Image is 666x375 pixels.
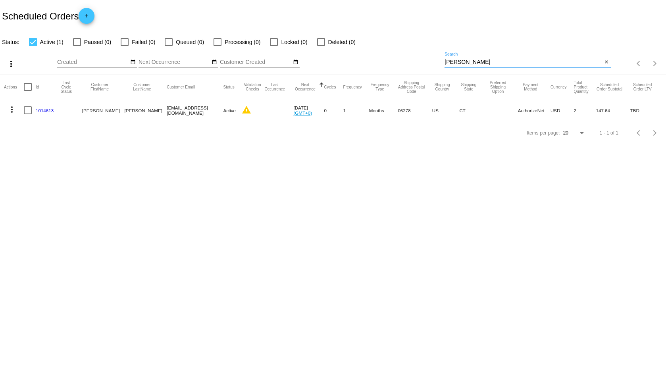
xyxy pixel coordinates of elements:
mat-header-cell: Total Product Quantity [574,75,596,99]
button: Change sorting for LastProcessingCycleId [58,81,75,94]
button: Change sorting for ShippingState [459,83,478,91]
mat-icon: close [604,59,609,65]
mat-cell: CT [459,99,485,122]
button: Clear [602,58,611,67]
input: Created [57,59,129,65]
input: Customer Created [220,59,291,65]
mat-cell: US [432,99,460,122]
mat-header-cell: Actions [4,75,24,99]
span: Processing (0) [225,37,260,47]
button: Change sorting for ShippingPostcode [398,81,425,94]
button: Change sorting for ShippingCountry [432,83,452,91]
span: Active (1) [40,37,64,47]
h2: Scheduled Orders [2,8,94,24]
mat-cell: TBD [630,99,662,122]
mat-icon: more_vert [6,59,16,69]
button: Change sorting for LifetimeValue [630,83,655,91]
span: 20 [563,130,568,136]
a: (GMT+0) [293,110,312,115]
span: Status: [2,39,19,45]
mat-icon: add [82,13,91,23]
button: Change sorting for Id [36,85,39,89]
button: Change sorting for LastOccurrenceUtc [263,83,286,91]
mat-cell: [DATE] [293,99,324,122]
button: Change sorting for NextOccurrenceUtc [293,83,317,91]
div: 1 - 1 of 1 [600,130,618,136]
mat-cell: [EMAIL_ADDRESS][DOMAIN_NAME] [167,99,223,122]
mat-cell: [PERSON_NAME] [82,99,125,122]
mat-cell: [PERSON_NAME] [125,99,167,122]
button: Change sorting for CustomerLastName [125,83,160,91]
mat-cell: 1 [343,99,369,122]
mat-cell: 2 [574,99,596,122]
mat-icon: date_range [212,59,217,65]
button: Change sorting for Frequency [343,85,362,89]
input: Search [445,59,602,65]
button: Next page [647,125,663,141]
span: Deleted (0) [328,37,356,47]
button: Change sorting for CurrencyIso [551,85,567,89]
button: Change sorting for Status [223,85,234,89]
button: Change sorting for FrequencyType [369,83,391,91]
span: Locked (0) [281,37,307,47]
button: Change sorting for CustomerFirstName [82,83,117,91]
mat-cell: 147.64 [596,99,630,122]
mat-select: Items per page: [563,131,585,136]
mat-cell: AuthorizeNet [518,99,551,122]
span: Active [223,108,236,113]
mat-icon: more_vert [7,105,17,114]
button: Previous page [631,125,647,141]
button: Change sorting for PreferredShippingOption [485,81,510,94]
mat-icon: warning [242,105,251,115]
a: 1014613 [36,108,54,113]
span: Failed (0) [132,37,155,47]
mat-cell: 06278 [398,99,432,122]
mat-cell: USD [551,99,574,122]
mat-cell: 0 [324,99,343,122]
button: Next page [647,56,663,71]
button: Previous page [631,56,647,71]
button: Change sorting for Cycles [324,85,336,89]
input: Next Occurrence [139,59,210,65]
button: Change sorting for PaymentMethod.Type [518,83,543,91]
div: Items per page: [527,130,560,136]
button: Change sorting for CustomerEmail [167,85,195,89]
span: Paused (0) [84,37,111,47]
mat-icon: date_range [130,59,136,65]
mat-header-cell: Validation Checks [242,75,263,99]
mat-cell: Months [369,99,398,122]
button: Change sorting for Subtotal [596,83,623,91]
span: Queued (0) [176,37,204,47]
mat-icon: date_range [293,59,298,65]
